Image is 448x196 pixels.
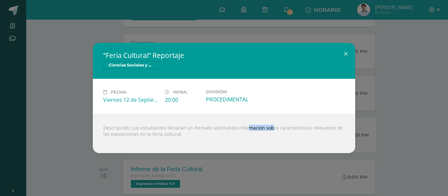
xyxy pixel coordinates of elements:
div: 20:00 [165,96,201,103]
span: Hora: [173,90,187,95]
h2: “Feria Cultural” Reportaje [103,51,345,60]
span: Fecha: [111,90,127,95]
div: PROCEDIMENTAL [206,96,262,103]
span: Ciencias Sociales y Formación Ciudadana 5 [103,61,159,69]
label: División: [206,89,262,94]
button: Close (Esc) [336,43,355,65]
div: Descripción: Los estudiantes llenarán un formato solicitando información sobre características re... [93,114,355,153]
div: Viernes 12 de Septiembre [103,96,160,103]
